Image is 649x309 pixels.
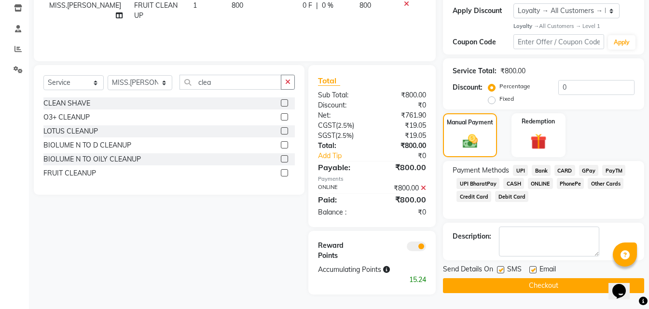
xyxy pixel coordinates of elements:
div: CLEAN SHAVE [43,98,90,108]
span: CASH [503,178,524,189]
span: 2.5% [337,132,352,139]
div: Payable: [311,161,372,173]
div: Coupon Code [453,37,513,47]
span: GPay [579,165,599,176]
div: ₹800.00 [500,66,525,76]
span: Email [539,264,556,276]
div: Balance : [311,207,372,217]
div: Payments [318,175,427,183]
div: FRUIT CLEANUP [43,168,96,178]
div: ₹800.00 [372,183,433,193]
span: FRUIT CLEANUP [134,1,178,20]
span: 0 F [303,0,312,11]
input: Search or Scan [180,75,281,90]
div: Apply Discount [453,6,513,16]
img: _cash.svg [458,133,483,150]
span: UPI BharatPay [456,178,499,189]
div: Paid: [311,194,372,205]
div: BIOLUME N TO D CLEANUP [43,140,131,150]
iframe: chat widget [608,270,639,299]
span: UPI [513,165,528,176]
div: ₹19.05 [372,131,433,141]
div: Accumulating Points [311,265,403,275]
div: Discount: [453,82,483,93]
div: ₹800.00 [372,141,433,151]
span: ONLINE [528,178,553,189]
div: ₹800.00 [372,194,433,205]
strong: Loyalty → [513,23,539,29]
div: ₹19.05 [372,121,433,131]
input: Enter Offer / Coupon Code [513,34,604,49]
div: Net: [311,110,372,121]
label: Percentage [499,82,530,91]
span: 1 [193,1,197,10]
div: O3+ CLEANUP [43,112,90,122]
div: All Customers → Level 1 [513,22,635,30]
span: Payment Methods [453,165,509,175]
div: Service Total: [453,66,497,76]
span: | [316,0,318,11]
div: ₹800.00 [372,90,433,100]
label: Fixed [499,94,514,103]
div: ₹0 [372,100,433,110]
span: SMS [507,264,522,276]
div: ( ) [311,121,372,131]
div: Discount: [311,100,372,110]
span: CGST [318,121,336,130]
div: ( ) [311,131,372,141]
span: 2.5% [338,121,352,129]
span: MISS.[PERSON_NAME] [49,1,121,10]
button: Apply [608,35,635,50]
span: 800 [232,1,243,10]
button: Checkout [443,278,644,293]
span: Other Cards [588,178,623,189]
label: Redemption [522,117,555,126]
div: LOTUS CLEANUP [43,126,98,136]
div: ₹0 [382,151,433,161]
span: Send Details On [443,264,493,276]
span: Bank [532,165,551,176]
div: 15.24 [311,275,434,285]
img: _gift.svg [525,132,552,151]
span: Credit Card [456,191,491,202]
div: ₹761.90 [372,110,433,121]
div: Reward Points [311,241,372,261]
div: Description: [453,231,491,242]
div: BIOLUME N TO OILY CLEANUP [43,154,141,164]
div: ONLINE [311,183,372,193]
label: Manual Payment [447,118,493,127]
span: CARD [554,165,575,176]
div: Total: [311,141,372,151]
span: 0 % [322,0,333,11]
span: Debit Card [495,191,528,202]
span: 800 [359,1,371,10]
div: ₹800.00 [372,161,433,173]
span: SGST [318,131,335,140]
span: Total [318,76,340,86]
div: ₹0 [372,207,433,217]
span: PhonePe [557,178,584,189]
a: Add Tip [311,151,383,161]
span: PayTM [602,165,625,176]
div: Sub Total: [311,90,372,100]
